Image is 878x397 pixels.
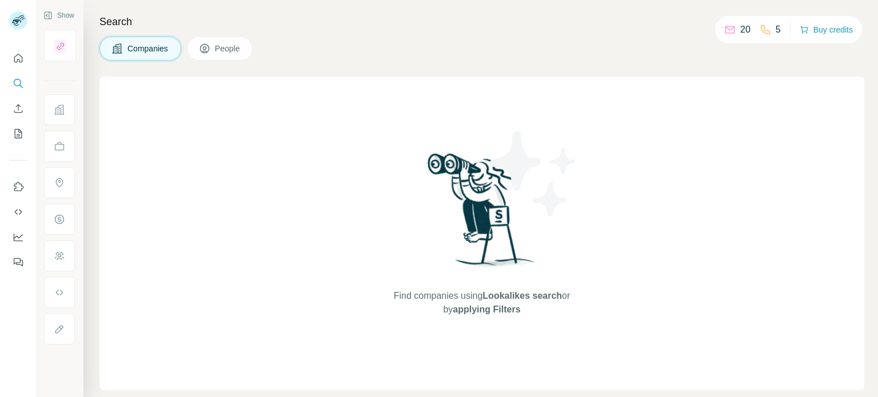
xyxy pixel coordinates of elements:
img: Surfe Illustration - Stars [482,122,585,225]
button: Use Surfe API [9,202,27,222]
button: Feedback [9,252,27,272]
button: My lists [9,123,27,144]
p: 5 [776,23,781,37]
p: 20 [740,23,751,37]
span: People [215,43,241,54]
button: Search [9,73,27,94]
span: applying Filters [453,304,520,314]
h4: Search [99,14,864,30]
button: Quick start [9,48,27,69]
span: Lookalikes search [482,291,562,300]
img: Surfe Illustration - Woman searching with binoculars [422,150,541,278]
button: Use Surfe on LinkedIn [9,177,27,197]
button: Buy credits [800,22,853,38]
button: Show [35,7,82,24]
span: Companies [127,43,169,54]
button: Enrich CSV [9,98,27,119]
button: Dashboard [9,227,27,247]
span: Find companies using or by [390,289,573,316]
